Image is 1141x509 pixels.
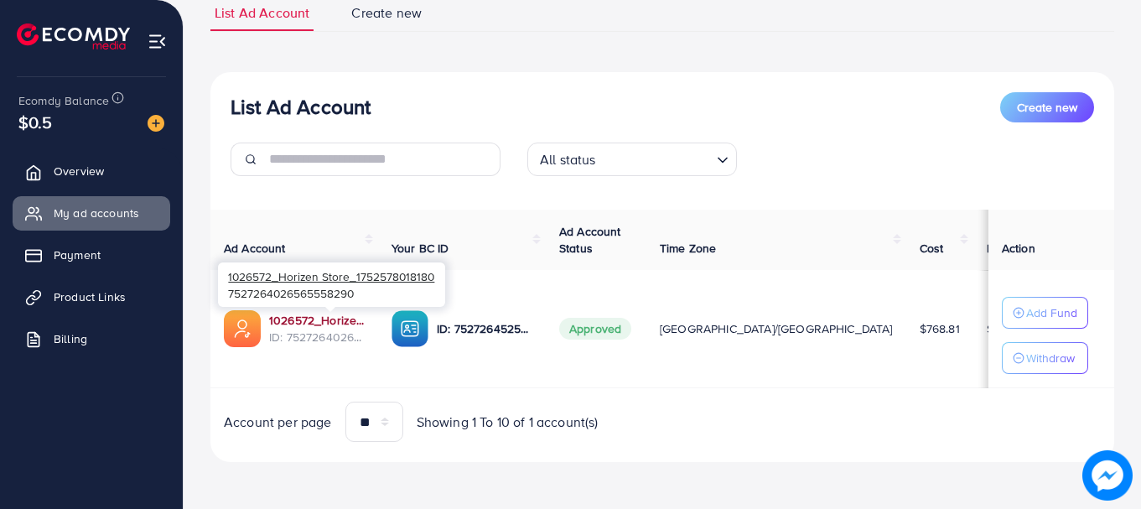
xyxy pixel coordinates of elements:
span: List Ad Account [215,3,309,23]
span: Product Links [54,288,126,305]
span: Action [1002,240,1035,257]
div: 7527264026565558290 [218,262,445,307]
span: [GEOGRAPHIC_DATA]/[GEOGRAPHIC_DATA] [660,320,893,337]
a: Billing [13,322,170,356]
button: Withdraw [1002,342,1088,374]
span: ID: 7527264026565558290 [269,329,365,345]
span: Cost [920,240,944,257]
span: Billing [54,330,87,347]
span: Ad Account [224,240,286,257]
p: Withdraw [1026,348,1075,368]
a: 1026572_Horizen Store_1752578018180 [269,312,365,329]
img: menu [148,32,167,51]
h3: List Ad Account [231,95,371,119]
span: $768.81 [920,320,960,337]
span: Create new [351,3,422,23]
span: Payment [54,247,101,263]
div: Search for option [527,143,737,176]
span: 1026572_Horizen Store_1752578018180 [228,268,434,284]
span: All status [537,148,599,172]
a: Product Links [13,280,170,314]
span: $0.5 [18,110,53,134]
p: Add Fund [1026,303,1077,323]
a: Overview [13,154,170,188]
span: Account per page [224,413,332,432]
img: logo [17,23,130,49]
button: Add Fund [1002,297,1088,329]
img: ic-ads-acc.e4c84228.svg [224,310,261,347]
span: Ecomdy Balance [18,92,109,109]
span: Ad Account Status [559,223,621,257]
span: My ad accounts [54,205,139,221]
p: ID: 7527264525683523602 [437,319,532,339]
input: Search for option [601,144,710,172]
button: Create new [1000,92,1094,122]
span: Showing 1 To 10 of 1 account(s) [417,413,599,432]
a: My ad accounts [13,196,170,230]
img: image [148,115,164,132]
span: Create new [1017,99,1077,116]
a: Payment [13,238,170,272]
img: ic-ba-acc.ded83a64.svg [392,310,428,347]
img: image [1082,450,1133,501]
span: Your BC ID [392,240,449,257]
span: Overview [54,163,104,179]
span: Time Zone [660,240,716,257]
span: Approved [559,318,631,340]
